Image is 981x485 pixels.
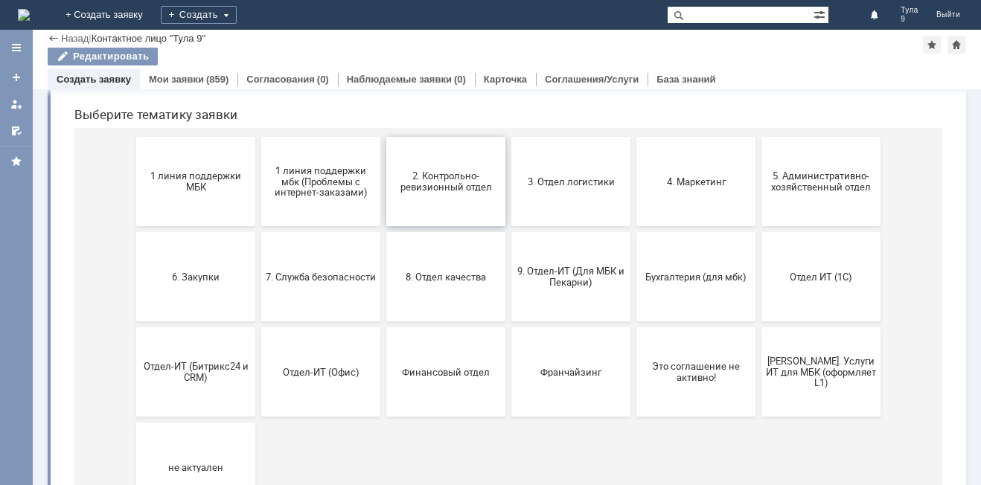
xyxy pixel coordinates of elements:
[453,307,563,330] span: 9. Отдел-ИТ (Для МБК и Пекарни)
[449,369,568,458] button: Франчайзинг
[328,212,438,234] span: 2. Контрольно-ревизионный отдел
[199,274,318,363] button: 7. Служба безопасности
[453,217,563,228] span: 3. Отдел логистики
[89,32,91,43] div: |
[578,402,688,425] span: Это соглашение не активно!
[324,369,443,458] button: Финансовый отдел
[4,65,28,89] a: Создать заявку
[703,312,814,324] span: Отдел ИТ (1С)
[449,179,568,268] button: 3. Отдел логистики
[699,274,818,363] button: Отдел ИТ (1С)
[203,408,313,419] span: Отдел-ИТ (Офис)
[699,179,818,268] button: 5. Административно-хозяйственный отдел
[18,9,30,21] img: logo
[203,312,313,324] span: 7. Служба безопасности
[347,74,452,85] a: Наблюдаемые заявки
[901,15,918,24] span: 9
[574,179,693,268] button: 4. Маркетинг
[578,217,688,228] span: 4. Маркетинг
[484,74,527,85] a: Карточка
[948,36,965,54] div: Сделать домашней страницей
[699,369,818,458] button: [PERSON_NAME]. Услуги ИТ для МБК (оформляет L1)
[328,312,438,324] span: 8. Отдел качества
[324,179,443,268] button: 2. Контрольно-ревизионный отдел
[297,36,595,51] label: Воспользуйтесь поиском
[324,274,443,363] button: 8. Отдел качества
[814,7,828,21] span: Расширенный поиск
[703,396,814,430] span: [PERSON_NAME]. Услуги ИТ для МБК (оформляет L1)
[317,74,329,85] div: (0)
[574,274,693,363] button: Бухгалтерия (для мбк)
[328,408,438,419] span: Финансовый отдел
[449,274,568,363] button: 9. Отдел-ИТ (Для МБК и Пекарни)
[61,33,89,44] a: Назад
[78,402,188,425] span: Отдел-ИТ (Битрикс24 и CRM)
[78,312,188,324] span: 6. Закупки
[656,74,715,85] a: База знаний
[578,312,688,324] span: Бухгалтерия (для мбк)
[453,408,563,419] span: Франчайзинг
[454,74,466,85] div: (0)
[74,274,193,363] button: 6. Закупки
[161,6,237,24] div: Создать
[74,179,193,268] button: 1 линия поддержки МБК
[545,74,639,85] a: Соглашения/Услуги
[574,369,693,458] button: Это соглашение не активно!
[12,149,880,164] header: Выберите тематику заявки
[78,212,188,234] span: 1 линия поддержки МБК
[703,212,814,234] span: 5. Административно-хозяйственный отдел
[149,74,204,85] a: Мои заявки
[246,74,315,85] a: Согласования
[4,92,28,116] a: Мои заявки
[901,6,918,15] span: Тула
[297,66,595,94] input: Например, почта или справка
[923,36,941,54] div: Добавить в избранное
[57,74,131,85] a: Создать заявку
[74,369,193,458] button: Отдел-ИТ (Битрикс24 и CRM)
[199,369,318,458] button: Отдел-ИТ (Офис)
[92,33,205,44] div: Контактное лицо "Тула 9"
[4,119,28,143] a: Мои согласования
[18,9,30,21] a: Перейти на домашнюю страницу
[206,74,229,85] div: (859)
[203,206,313,240] span: 1 линия поддержки мбк (Проблемы с интернет-заказами)
[199,179,318,268] button: 1 линия поддержки мбк (Проблемы с интернет-заказами)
